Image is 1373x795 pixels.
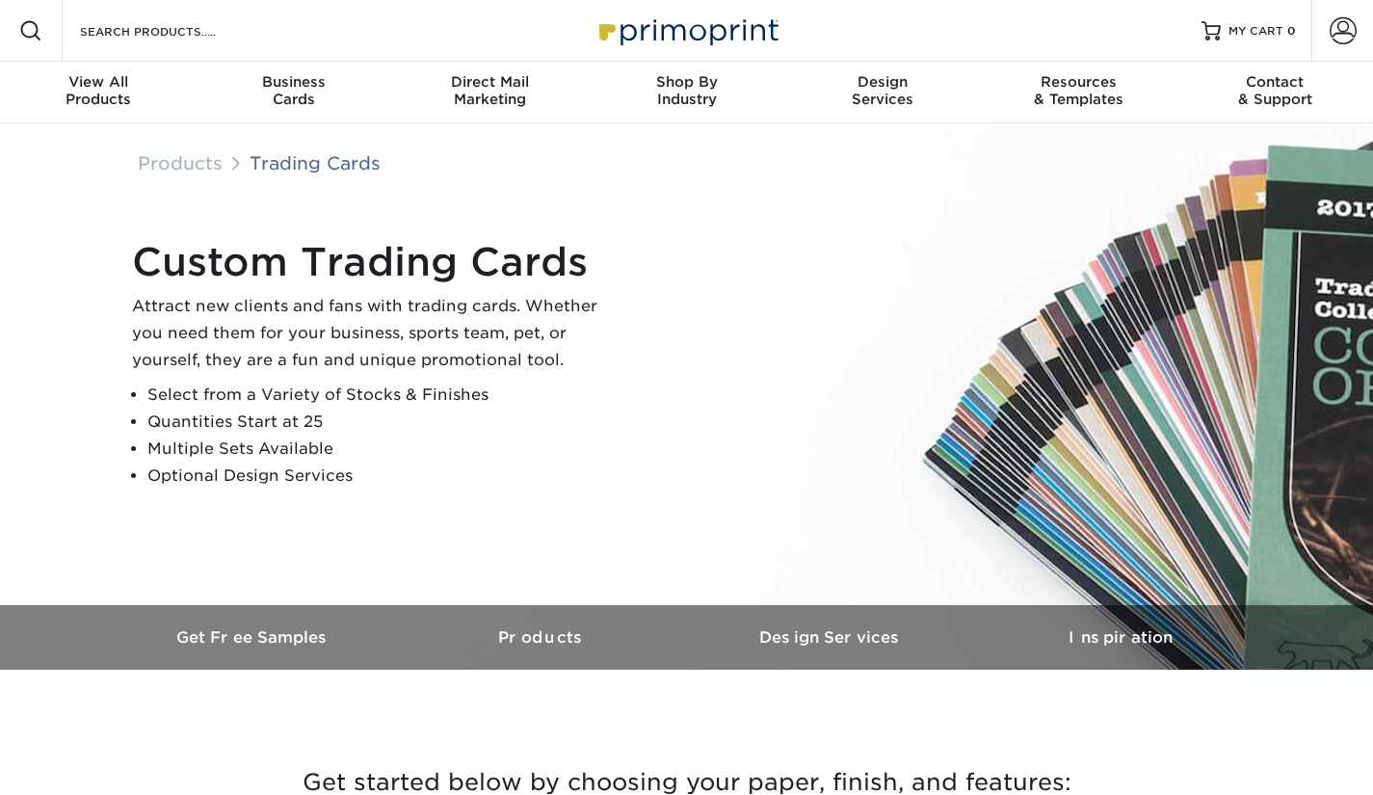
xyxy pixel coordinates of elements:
[392,73,589,91] span: Direct Mail
[981,62,1177,123] a: Resources& Templates
[147,382,614,409] li: Select from a Variety of Stocks & Finishes
[784,73,981,108] div: Services
[398,628,687,647] h3: Products
[976,628,1265,647] h3: Inspiration
[1287,24,1296,38] span: 0
[981,73,1177,91] span: Resources
[132,239,614,285] h1: Custom Trading Cards
[147,463,614,490] li: Optional Design Services
[197,73,393,108] div: Cards
[392,73,589,108] div: Marketing
[591,10,783,51] img: Primoprint
[250,152,381,173] a: Trading Cards
[109,628,398,647] h3: Get Free Samples
[784,62,981,123] a: DesignServices
[109,605,398,670] a: Get Free Samples
[981,73,1177,108] div: & Templates
[589,62,785,123] a: Shop ByIndustry
[1176,73,1373,91] span: Contact
[1176,62,1373,123] a: Contact& Support
[78,19,266,42] input: SEARCH PRODUCTS.....
[1228,23,1283,40] span: MY CART
[687,605,976,670] a: Design Services
[589,73,785,108] div: Industry
[197,73,393,91] span: Business
[147,409,614,436] li: Quantities Start at 25
[147,436,614,463] li: Multiple Sets Available
[197,62,393,123] a: BusinessCards
[589,73,785,91] span: Shop By
[392,62,589,123] a: Direct MailMarketing
[976,605,1265,670] a: Inspiration
[784,73,981,91] span: Design
[398,605,687,670] a: Products
[138,152,223,173] a: Products
[132,293,614,374] p: Attract new clients and fans with trading cards. Whether you need them for your business, sports ...
[1176,73,1373,108] div: & Support
[687,628,976,647] h3: Design Services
